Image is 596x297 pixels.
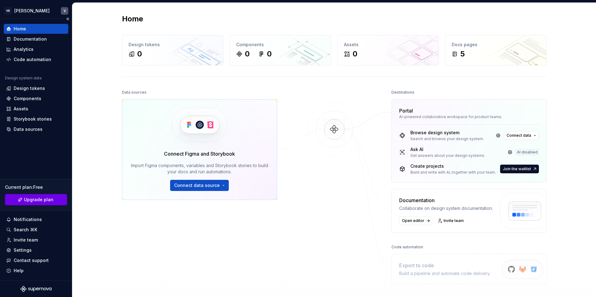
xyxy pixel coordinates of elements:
[410,163,496,169] div: Create projects
[507,133,531,138] span: Connect data
[267,49,272,59] div: 0
[399,107,413,114] div: Portal
[4,94,68,104] a: Components
[410,153,485,158] div: Get answers about your design systems.
[4,114,68,124] a: Storybook stories
[20,286,52,292] svg: Supernova Logo
[5,184,67,190] div: Current plan : Free
[245,49,250,59] div: 0
[445,35,547,65] a: Docs pages5
[170,180,229,191] button: Connect data source
[14,116,52,122] div: Storybook stories
[4,124,68,134] a: Data sources
[410,130,484,136] div: Browse design system
[14,247,32,253] div: Settings
[353,49,357,59] div: 0
[452,42,540,48] div: Docs pages
[410,170,496,175] div: Build and write with AI, together with your team.
[14,237,38,243] div: Invite team
[4,245,68,255] a: Settings
[402,218,424,223] span: Open editor
[5,76,42,81] div: Design system data
[4,83,68,93] a: Design tokens
[174,182,220,188] span: Connect data source
[14,85,45,91] div: Design tokens
[4,104,68,114] a: Assets
[129,42,217,48] div: Design tokens
[460,49,465,59] div: 5
[410,146,485,153] div: Ask AI
[14,227,37,233] div: Search ⌘K
[4,7,12,15] div: VB
[14,106,28,112] div: Assets
[444,218,464,223] span: Invite team
[399,205,493,211] div: Collaborate on design system documentation.
[122,35,223,65] a: Design tokens0
[5,194,67,205] button: Upgrade plan
[14,216,42,223] div: Notifications
[14,95,41,102] div: Components
[500,165,539,173] button: Join the waitlist
[122,14,143,24] h2: Home
[164,150,235,157] div: Connect Figma and Storybook
[391,88,414,97] div: Destinations
[14,257,49,264] div: Contact support
[391,243,423,251] div: Code automation
[337,35,439,65] a: Assets0
[14,268,24,274] div: Help
[236,42,325,48] div: Components
[436,216,467,225] a: Invite team
[63,15,72,23] button: Collapse sidebar
[4,55,68,64] a: Code automation
[24,197,53,203] span: Upgrade plan
[503,166,531,171] span: Join the waitlist
[14,56,51,63] div: Code automation
[14,8,50,14] div: [PERSON_NAME]
[131,162,268,175] div: Import Figma components, variables and Storybook stories to build your docs and run automations.
[4,255,68,265] button: Contact support
[230,35,331,65] a: Components00
[14,46,34,52] div: Analytics
[399,114,539,119] div: AI-powered collaborative workspace for product teams.
[4,235,68,245] a: Invite team
[4,225,68,235] button: Search ⌘K
[137,49,142,59] div: 0
[4,34,68,44] a: Documentation
[399,262,490,269] div: Export to code
[4,44,68,54] a: Analytics
[14,126,43,132] div: Data sources
[399,197,493,204] div: Documentation
[14,26,26,32] div: Home
[399,270,490,277] div: Build a pipeline and automate code delivery.
[122,88,147,97] div: Data sources
[4,266,68,276] button: Help
[4,24,68,34] a: Home
[1,4,71,17] button: VB[PERSON_NAME]V
[4,215,68,224] button: Notifications
[504,131,539,140] button: Connect data
[344,42,432,48] div: Assets
[516,149,539,155] div: AI disabled
[14,36,47,42] div: Documentation
[410,136,484,141] div: Search and browse your design system.
[399,216,432,225] a: Open editor
[64,8,66,13] div: V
